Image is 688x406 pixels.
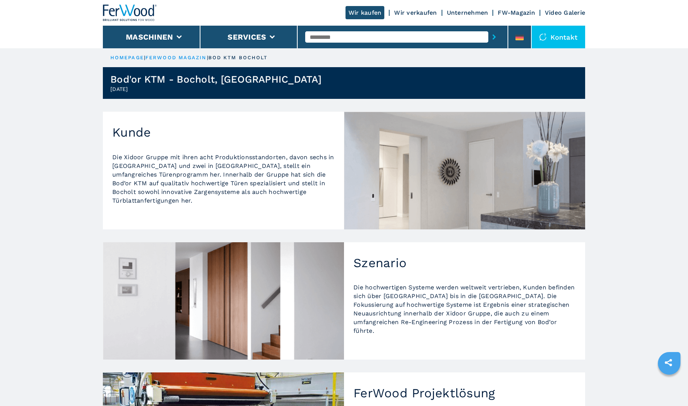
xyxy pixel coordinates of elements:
button: Maschinen [126,32,173,42]
p: bod ktm bocholt [208,54,268,61]
a: Wir verkaufen [394,9,437,16]
span: Die hochwertigen Systeme werden weltweit vertrieben, Kunden befinden sich über [GEOGRAPHIC_DATA] ... [353,284,575,334]
button: Services [228,32,266,42]
a: HOMEPAGE [110,55,144,60]
span: | [207,55,208,60]
a: Wir kaufen [346,6,385,19]
img: Kontakt [539,33,547,41]
a: Video Galerie [545,9,585,16]
img: Szenario [103,242,344,360]
h2: Kunde [112,125,335,140]
a: ferwood magazin [145,55,207,60]
span: Die Xidoor Gruppe mit ihren acht Produktionsstandorten, davon sechs in [GEOGRAPHIC_DATA] und zwei... [112,154,334,204]
img: Kunde [344,112,585,229]
h1: Bod'or KTM - Bocholt, [GEOGRAPHIC_DATA] [110,73,321,85]
a: sharethis [659,353,678,372]
h2: FerWood Projektlösung [353,386,576,401]
span: | [144,55,145,60]
img: Ferwood [103,5,157,21]
h2: [DATE] [110,85,321,93]
button: submit-button [488,28,500,46]
div: Kontakt [532,26,585,48]
h2: Szenario [353,255,576,271]
a: Unternehmen [447,9,488,16]
a: FW-Magazin [498,9,535,16]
